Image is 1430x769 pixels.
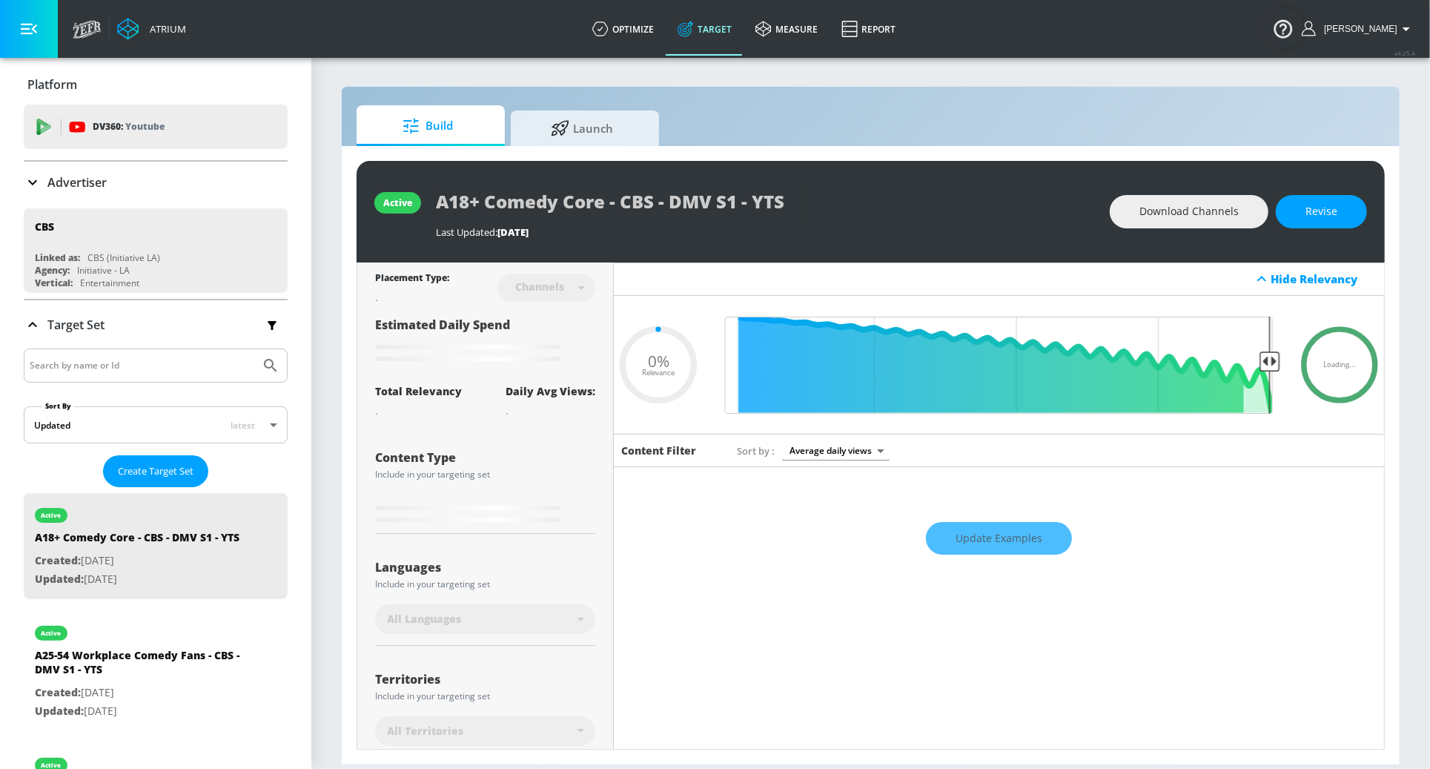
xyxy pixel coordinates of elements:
[47,174,107,191] p: Advertiser
[375,604,595,634] div: All Languages
[93,119,165,135] p: DV360:
[117,18,186,40] a: Atrium
[35,648,242,684] div: A25-54 Workplace Comedy Fans - CBS - DMV S1 - YTS
[1302,20,1415,38] button: [PERSON_NAME]
[24,208,288,293] div: CBSLinked as:CBS (Initiative LA)Agency:Initiative - LAVertical:Entertainment
[42,630,62,637] div: active
[506,384,595,398] div: Daily Avg Views:
[24,162,288,203] div: Advertiser
[1262,7,1304,49] button: Open Resource Center
[27,76,77,93] p: Platform
[42,401,74,411] label: Sort By
[508,280,572,293] div: Channels
[1305,202,1337,221] span: Revise
[47,317,105,333] p: Target Set
[24,105,288,149] div: DV360: Youtube
[1110,195,1268,228] button: Download Channels
[125,119,165,134] p: Youtube
[34,419,70,432] div: Updated
[375,580,595,589] div: Include in your targeting set
[375,452,595,463] div: Content Type
[1276,195,1367,228] button: Revise
[35,530,239,552] div: A18+ Comedy Core - CBS - DMV S1 - YTS
[35,251,80,264] div: Linked as:
[35,570,239,589] p: [DATE]
[35,552,239,570] p: [DATE]
[35,572,84,586] span: Updated:
[1271,271,1376,286] div: Hide Relevancy
[375,673,595,685] div: Territories
[35,220,54,234] div: CBS
[782,440,890,461] div: Average daily views
[387,612,461,627] span: All Languages
[24,611,288,731] div: activeA25-54 Workplace Comedy Fans - CBS - DMV S1 - YTSCreated:[DATE]Updated:[DATE]
[375,470,595,479] div: Include in your targeting set
[642,369,675,376] span: Relevance
[80,277,139,289] div: Entertainment
[375,716,595,746] div: All Territories
[30,356,254,375] input: Search by name or Id
[103,455,208,487] button: Create Target Set
[614,263,1384,296] div: Hide Relevancy
[666,2,744,56] a: Target
[383,197,412,209] div: active
[77,264,130,277] div: Initiative - LA
[375,692,595,701] div: Include in your targeting set
[35,277,73,289] div: Vertical:
[35,704,84,718] span: Updated:
[144,22,186,36] div: Atrium
[375,317,595,366] div: Estimated Daily Spend
[436,225,1095,239] div: Last Updated:
[580,2,666,56] a: optimize
[718,317,1280,414] input: Final Threshold
[35,553,81,567] span: Created:
[375,561,595,573] div: Languages
[375,317,510,333] span: Estimated Daily Spend
[24,493,288,599] div: activeA18+ Comedy Core - CBS - DMV S1 - YTSCreated:[DATE]Updated:[DATE]
[375,384,462,398] div: Total Relevancy
[35,684,242,702] p: [DATE]
[231,419,255,432] span: latest
[35,702,242,721] p: [DATE]
[526,110,638,146] span: Launch
[35,685,81,699] span: Created:
[1318,24,1397,34] span: login as: samantha.yip@zefr.com
[830,2,907,56] a: Report
[371,108,484,144] span: Build
[24,300,288,349] div: Target Set
[744,2,830,56] a: measure
[737,444,775,458] span: Sort by
[375,271,449,287] div: Placement Type:
[42,512,62,519] div: active
[648,354,669,369] span: 0%
[387,724,463,739] span: All Territories
[35,264,70,277] div: Agency:
[497,225,529,239] span: [DATE]
[24,64,288,105] div: Platform
[1139,202,1239,221] span: Download Channels
[42,762,62,769] div: active
[1394,49,1415,57] span: v 4.25.4
[1323,361,1356,369] span: Loading...
[118,463,193,480] span: Create Target Set
[621,443,696,458] h6: Content Filter
[87,251,160,264] div: CBS (Initiative LA)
